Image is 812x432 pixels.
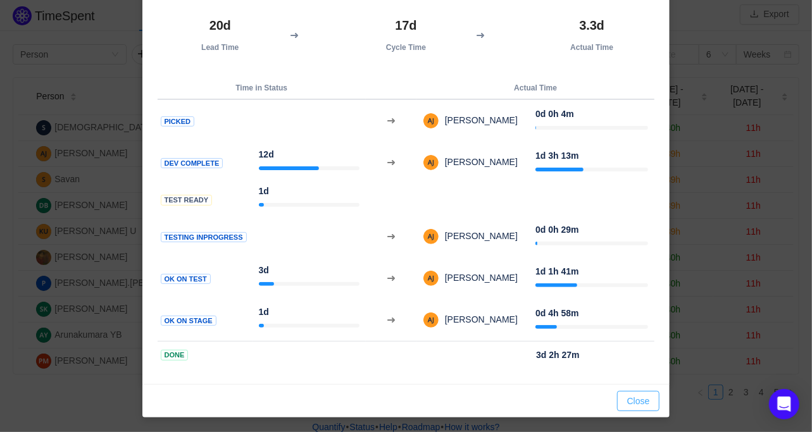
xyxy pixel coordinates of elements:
[439,157,518,167] span: [PERSON_NAME]
[439,314,518,324] span: [PERSON_NAME]
[423,312,439,328] img: 03bce516901533e57ee12dd866d16b44
[259,307,269,317] strong: 1d
[580,18,604,32] strong: 3.3d
[259,186,269,196] strong: 1d
[416,77,655,99] th: Actual Time
[158,77,366,99] th: Time in Status
[161,350,189,361] span: Done
[535,308,578,318] strong: 0d 4h 58m
[535,151,578,161] strong: 1d 3h 13m
[769,389,799,419] div: Open Intercom Messenger
[529,11,655,58] th: Actual Time
[395,18,416,32] strong: 17d
[535,266,578,276] strong: 1d 1h 41m
[161,274,211,285] span: Ok On Test
[439,231,518,241] span: [PERSON_NAME]
[423,229,439,244] img: 03bce516901533e57ee12dd866d16b44
[423,271,439,286] img: 03bce516901533e57ee12dd866d16b44
[535,109,574,119] strong: 0d 0h 4m
[423,113,439,128] img: 03bce516901533e57ee12dd866d16b44
[439,115,518,125] span: [PERSON_NAME]
[209,18,231,32] strong: 20d
[161,116,195,127] span: Picked
[161,232,247,243] span: Testing InProgress
[536,350,579,360] strong: 3d 2h 27m
[161,316,216,326] span: Ok On Stage
[617,391,660,411] button: Close
[259,265,269,275] strong: 3d
[259,149,274,159] strong: 12d
[161,195,213,206] span: Test Ready
[423,155,439,170] img: 03bce516901533e57ee12dd866d16b44
[343,11,468,58] th: Cycle Time
[158,11,283,58] th: Lead Time
[439,273,518,283] span: [PERSON_NAME]
[535,225,578,235] strong: 0d 0h 29m
[161,158,223,169] span: Dev Complete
